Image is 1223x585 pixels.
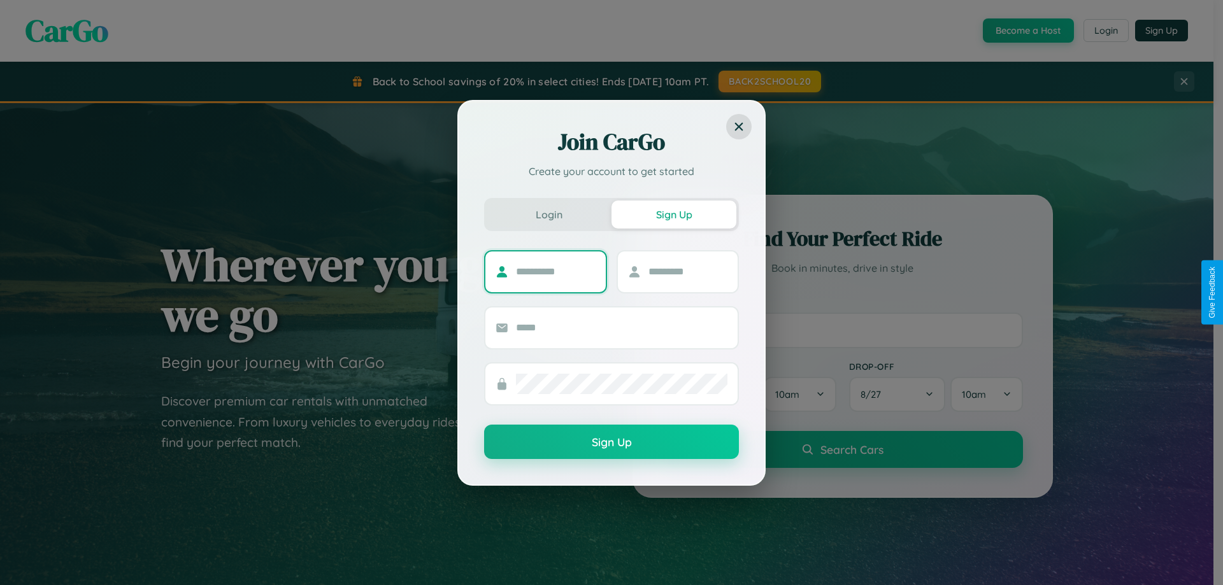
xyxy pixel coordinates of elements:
[487,201,611,229] button: Login
[484,127,739,157] h2: Join CarGo
[484,164,739,179] p: Create your account to get started
[611,201,736,229] button: Sign Up
[484,425,739,459] button: Sign Up
[1208,267,1217,318] div: Give Feedback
